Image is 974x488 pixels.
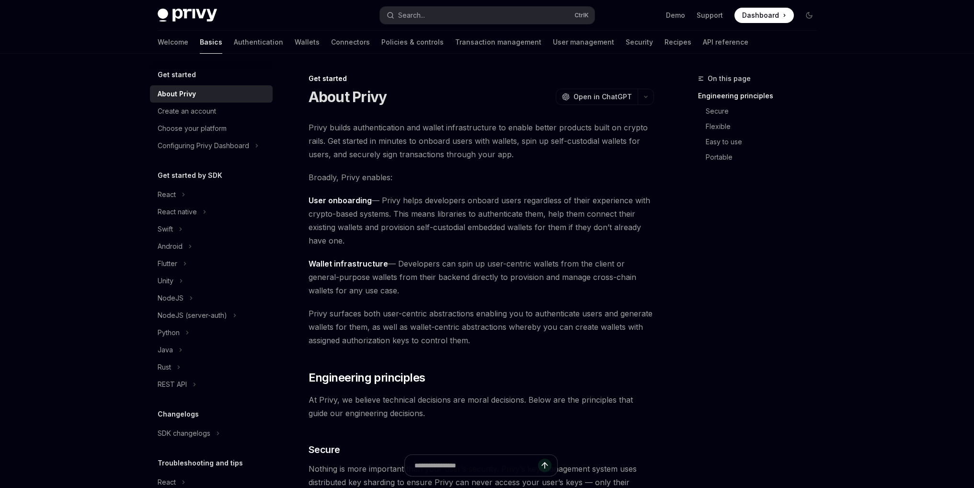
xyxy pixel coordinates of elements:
div: REST API [158,379,187,390]
a: Welcome [158,31,188,54]
div: Unity [158,275,173,287]
div: Python [158,327,180,338]
button: Toggle Swift section [150,221,273,238]
span: Open in ChatGPT [573,92,632,102]
div: NodeJS [158,292,183,304]
div: Get started [309,74,654,83]
button: Toggle NodeJS (server-auth) section [150,307,273,324]
a: Secure [698,104,825,119]
div: NodeJS (server-auth) [158,310,227,321]
button: Toggle Python section [150,324,273,341]
a: Demo [666,11,685,20]
span: Ctrl K [574,12,589,19]
a: Create an account [150,103,273,120]
a: Policies & controls [381,31,444,54]
a: Wallets [295,31,320,54]
div: Choose your platform [158,123,227,134]
div: Java [158,344,173,356]
span: On this page [708,73,751,84]
span: Dashboard [742,11,779,20]
a: Choose your platform [150,120,273,137]
div: Android [158,241,183,252]
span: Secure [309,443,340,456]
a: API reference [703,31,748,54]
h5: Get started [158,69,196,81]
button: Open in ChatGPT [556,89,638,105]
div: Rust [158,361,171,373]
input: Ask a question... [414,455,538,476]
button: Toggle SDK changelogs section [150,425,273,442]
button: Toggle Flutter section [150,255,273,272]
a: Security [626,31,653,54]
span: Privy surfaces both user-centric abstractions enabling you to authenticate users and generate wal... [309,307,654,347]
div: Flutter [158,258,177,269]
button: Open search [380,7,595,24]
button: Send message [538,459,551,472]
button: Toggle REST API section [150,376,273,393]
div: Search... [398,10,425,21]
div: About Privy [158,88,196,100]
span: Engineering principles [309,370,425,385]
strong: User onboarding [309,196,372,205]
a: Portable [698,150,825,165]
span: At Privy, we believe technical decisions are moral decisions. Below are the principles that guide... [309,393,654,420]
a: Support [697,11,723,20]
div: SDK changelogs [158,428,210,439]
button: Toggle dark mode [802,8,817,23]
div: Swift [158,223,173,235]
a: Flexible [698,119,825,134]
div: React native [158,206,197,218]
div: React [158,189,176,200]
span: — Privy helps developers onboard users regardless of their experience with crypto-based systems. ... [309,194,654,247]
div: Configuring Privy Dashboard [158,140,249,151]
a: About Privy [150,85,273,103]
a: Easy to use [698,134,825,150]
a: Basics [200,31,222,54]
button: Toggle Rust section [150,359,273,376]
a: Authentication [234,31,283,54]
button: Toggle React section [150,186,273,203]
a: Recipes [665,31,691,54]
button: Toggle Unity section [150,272,273,290]
span: — Developers can spin up user-centric wallets from the client or general-purpose wallets from the... [309,257,654,297]
div: Create an account [158,105,216,117]
span: Broadly, Privy enables: [309,171,654,184]
div: React [158,476,176,488]
button: Toggle React native section [150,203,273,221]
button: Toggle Java section [150,341,273,359]
a: User management [553,31,614,54]
button: Toggle Android section [150,238,273,255]
button: Toggle Configuring Privy Dashboard section [150,137,273,154]
a: Engineering principles [698,88,825,104]
button: Toggle NodeJS section [150,290,273,307]
h5: Troubleshooting and tips [158,457,243,469]
span: Privy builds authentication and wallet infrastructure to enable better products built on crypto r... [309,121,654,161]
a: Connectors [331,31,370,54]
img: dark logo [158,9,217,22]
strong: Wallet infrastructure [309,259,388,268]
h5: Get started by SDK [158,170,222,181]
a: Transaction management [455,31,541,54]
a: Dashboard [734,8,794,23]
h5: Changelogs [158,408,199,420]
h1: About Privy [309,88,387,105]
